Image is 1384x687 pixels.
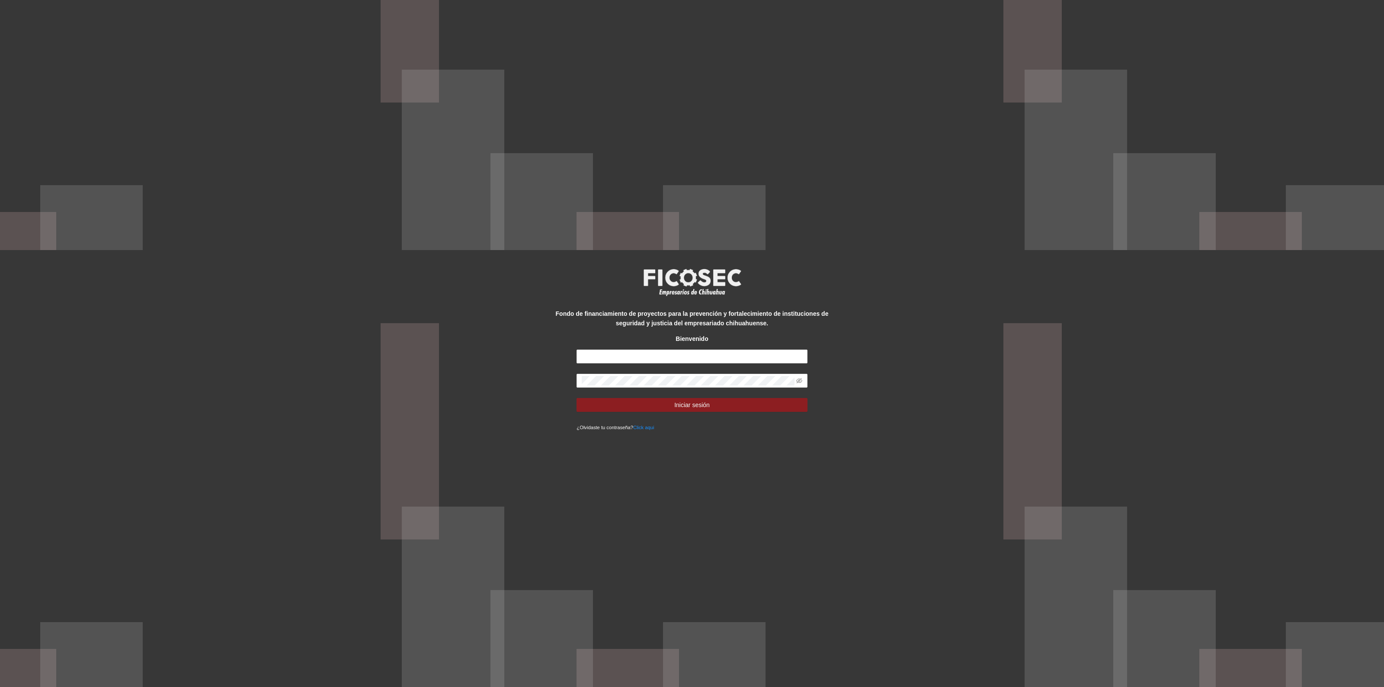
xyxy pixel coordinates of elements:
[674,400,710,410] span: Iniciar sesión
[633,425,654,430] a: Click aqui
[577,398,807,412] button: Iniciar sesión
[676,335,708,342] strong: Bienvenido
[556,310,829,327] strong: Fondo de financiamiento de proyectos para la prevención y fortalecimiento de instituciones de seg...
[577,425,654,430] small: ¿Olvidaste tu contraseña?
[796,378,802,384] span: eye-invisible
[638,266,746,298] img: logo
